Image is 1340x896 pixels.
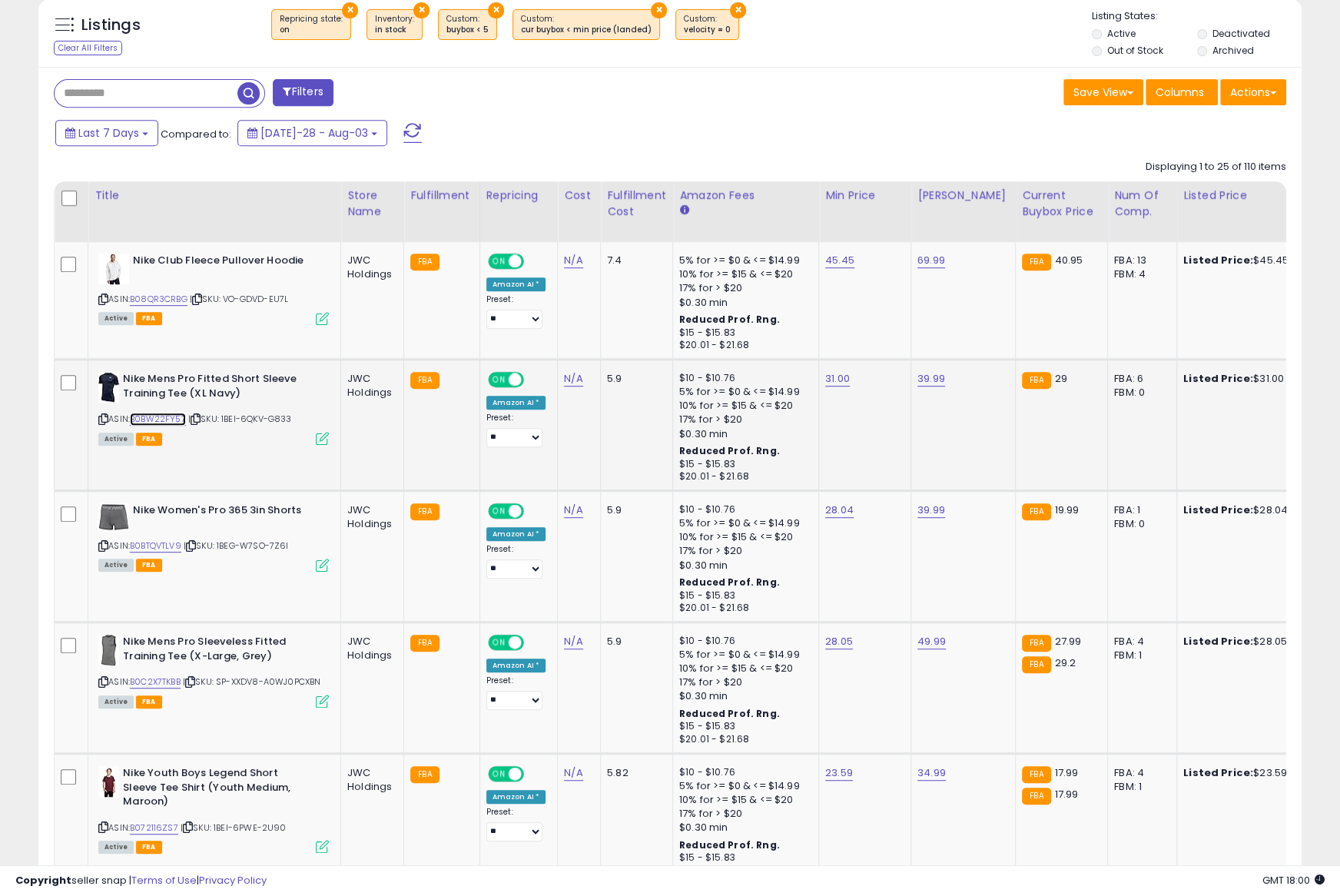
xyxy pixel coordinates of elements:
[679,662,807,675] div: 10% for >= $15 & <= $20
[1063,79,1143,105] button: Save View
[1114,780,1165,794] div: FBM: 1
[651,2,667,18] button: ×
[486,413,546,447] div: Preset:
[521,255,546,268] span: OFF
[1114,187,1170,220] div: Num of Comp.
[1146,79,1218,105] button: Columns
[98,312,134,325] span: All listings currently available for purchase on Amazon
[486,675,546,710] div: Preset:
[489,636,509,649] span: ON
[98,433,134,446] span: All listings currently available for purchase on Amazon
[679,733,807,746] div: $20.01 - $21.68
[1220,79,1286,105] button: Actions
[679,204,688,217] small: Amazon Fees.
[679,589,807,602] div: $15 - $15.83
[98,559,134,572] span: All listings currently available for purchase on Amazon
[410,635,439,652] small: FBA
[489,768,509,781] span: ON
[607,503,661,517] div: 5.9
[1022,656,1050,673] small: FBA
[917,187,1009,204] div: [PERSON_NAME]
[1183,634,1253,649] b: Listed Price:
[679,372,807,385] div: $10 - $10.76
[347,635,392,662] div: JWC Holdings
[273,79,333,106] button: Filters
[237,120,387,146] button: [DATE]-28 - Aug-03
[679,793,807,807] div: 10% for >= $15 & <= $20
[410,766,439,783] small: FBA
[1183,372,1311,386] div: $31.00
[917,634,946,649] a: 49.99
[486,807,546,841] div: Preset:
[98,254,329,324] div: ASIN:
[188,413,292,425] span: | SKU: 1BEI-6QKV-G833
[679,503,807,516] div: $10 - $10.76
[489,505,509,518] span: ON
[564,765,582,781] a: N/A
[55,120,158,146] button: Last 7 Days
[679,458,807,471] div: $15 - $15.83
[679,648,807,662] div: 5% for >= $0 & <= $14.99
[679,339,807,352] div: $20.01 - $21.68
[1114,267,1165,281] div: FBM: 4
[521,13,652,36] span: Custom:
[679,385,807,399] div: 5% for >= $0 & <= $14.99
[410,187,473,204] div: Fulfillment
[679,602,807,615] div: $20.01 - $21.68
[679,444,780,457] b: Reduced Prof. Rng.
[679,689,807,703] div: $0.30 min
[486,790,546,804] div: Amazon AI *
[1092,9,1302,24] p: Listing States:
[1183,635,1311,649] div: $28.05
[1022,635,1050,652] small: FBA
[98,372,119,403] img: 31pWEM+5Q-L._SL40_.jpg
[521,373,546,387] span: OFF
[1055,253,1083,267] span: 40.95
[825,187,904,204] div: Min Price
[81,15,141,36] h5: Listings
[730,2,746,18] button: ×
[98,841,134,854] span: All listings currently available for purchase on Amazon
[1183,503,1311,517] div: $28.04
[1146,160,1286,174] div: Displaying 1 to 25 of 110 items
[347,372,392,400] div: JWC Holdings
[347,254,392,281] div: JWC Holdings
[1055,634,1082,649] span: 27.99
[679,427,807,441] div: $0.30 min
[280,13,343,36] span: Repricing state :
[184,539,289,552] span: | SKU: 1BEG-W7SO-7Z6I
[917,765,946,781] a: 34.99
[136,312,162,325] span: FBA
[679,635,807,648] div: $10 - $10.76
[679,720,807,733] div: $15 - $15.83
[825,634,853,649] a: 28.05
[1183,503,1253,517] b: Listed Price:
[1114,517,1165,531] div: FBM: 0
[347,766,392,794] div: JWC Holdings
[825,503,854,518] a: 28.04
[1022,254,1050,270] small: FBA
[95,187,334,204] div: Title
[679,838,780,851] b: Reduced Prof. Rng.
[123,635,310,667] b: Nike Mens Pro Sleeveless Fitted Training Tee (X-Large, Grey)
[1262,873,1325,888] span: 2025-08-11 18:00 GMT
[486,187,552,204] div: Repricing
[375,25,414,35] div: in stock
[564,187,594,204] div: Cost
[679,413,807,426] div: 17% for > $20
[564,634,582,649] a: N/A
[917,253,945,268] a: 69.99
[183,675,320,688] span: | SKU: SP-XXDV8-A0WJ0PCXBN
[607,635,661,649] div: 5.9
[130,821,178,835] a: B072116ZS7
[1114,372,1165,386] div: FBA: 6
[679,530,807,544] div: 10% for >= $15 & <= $20
[136,559,162,572] span: FBA
[130,293,187,306] a: B08QR3CRBG
[136,433,162,446] span: FBA
[98,503,329,570] div: ASIN:
[133,254,320,272] b: Nike Club Fleece Pullover Hoodie
[679,254,807,267] div: 5% for >= $0 & <= $14.99
[98,635,119,665] img: 21HInzgUmUL._SL40_.jpg
[486,396,546,410] div: Amazon AI *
